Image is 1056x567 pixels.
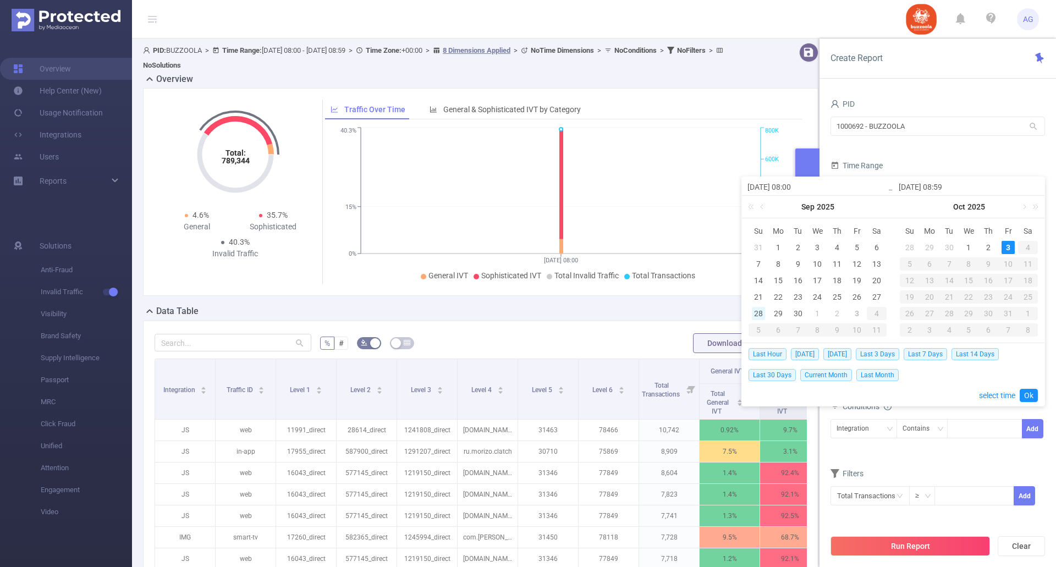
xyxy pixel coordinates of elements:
[900,272,920,289] td: October 12, 2025
[867,226,887,236] span: Sa
[749,239,768,256] td: August 31, 2025
[788,322,808,338] td: October 7, 2025
[41,413,132,435] span: Click Fraud
[923,241,936,254] div: 29
[1014,486,1035,505] button: Add
[632,271,695,280] span: Total Transactions
[811,257,824,271] div: 10
[706,46,716,54] span: >
[808,323,828,337] div: 8
[900,305,920,322] td: October 26, 2025
[510,46,521,54] span: >
[772,257,785,271] div: 8
[428,271,468,280] span: General IVT
[749,226,768,236] span: Su
[41,501,132,523] span: Video
[925,493,931,500] i: icon: down
[531,46,594,54] b: No Time Dimensions
[811,290,824,304] div: 24
[978,323,998,337] div: 6
[749,322,768,338] td: October 5, 2025
[920,290,939,304] div: 20
[847,305,867,322] td: October 3, 2025
[788,305,808,322] td: September 30, 2025
[827,239,847,256] td: September 4, 2025
[1018,274,1038,287] div: 18
[978,322,998,338] td: November 6, 2025
[900,239,920,256] td: September 28, 2025
[998,307,1018,320] div: 31
[155,334,311,351] input: Search...
[768,323,788,337] div: 6
[920,322,939,338] td: November 3, 2025
[143,47,153,54] i: icon: user
[847,322,867,338] td: October 10, 2025
[772,290,785,304] div: 22
[847,289,867,305] td: September 26, 2025
[978,289,998,305] td: October 23, 2025
[1018,241,1038,254] div: 4
[856,348,899,360] span: Last 3 Days
[978,257,998,271] div: 9
[768,305,788,322] td: September 29, 2025
[404,339,410,346] i: icon: table
[41,435,132,457] span: Unified
[594,46,604,54] span: >
[939,239,959,256] td: September 30, 2025
[831,53,883,63] span: Create Report
[920,272,939,289] td: October 13, 2025
[939,256,959,272] td: October 7, 2025
[831,100,855,108] span: PID
[1018,223,1038,239] th: Sat
[998,226,1018,236] span: Fr
[422,46,433,54] span: >
[768,322,788,338] td: October 6, 2025
[752,307,765,320] div: 28
[900,274,920,287] div: 12
[808,322,828,338] td: October 8, 2025
[867,272,887,289] td: September 20, 2025
[959,322,979,338] td: November 5, 2025
[197,248,273,260] div: Invalid Traffic
[1019,196,1028,218] a: Next month (PageDown)
[40,235,71,257] span: Solutions
[791,348,819,360] span: [DATE]
[920,289,939,305] td: October 20, 2025
[808,289,828,305] td: September 24, 2025
[159,221,235,233] div: General
[831,536,990,556] button: Run Report
[920,223,939,239] th: Mon
[966,196,986,218] a: 2025
[221,156,249,165] tspan: 789,344
[788,289,808,305] td: September 23, 2025
[998,272,1018,289] td: October 17, 2025
[867,305,887,322] td: October 4, 2025
[1022,419,1043,438] button: Add
[41,347,132,369] span: Supply Intelligence
[998,322,1018,338] td: November 7, 2025
[959,256,979,272] td: October 8, 2025
[867,307,887,320] div: 4
[952,196,966,218] a: Oct
[430,106,437,113] i: icon: bar-chart
[752,241,765,254] div: 31
[1020,389,1038,402] a: Ok
[952,348,999,360] span: Last 14 Days
[752,257,765,271] div: 7
[920,307,939,320] div: 27
[831,307,844,320] div: 2
[827,305,847,322] td: October 2, 2025
[808,256,828,272] td: September 10, 2025
[959,223,979,239] th: Wed
[978,272,998,289] td: October 16, 2025
[768,239,788,256] td: September 1, 2025
[811,241,824,254] div: 3
[693,333,772,353] button: Download PDF
[749,348,787,360] span: Last Hour
[904,348,947,360] span: Last 7 Days
[41,303,132,325] span: Visibility
[959,272,979,289] td: October 15, 2025
[758,196,768,218] a: Previous month (PageUp)
[340,128,356,135] tspan: 40.3%
[344,105,405,114] span: Traffic Over Time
